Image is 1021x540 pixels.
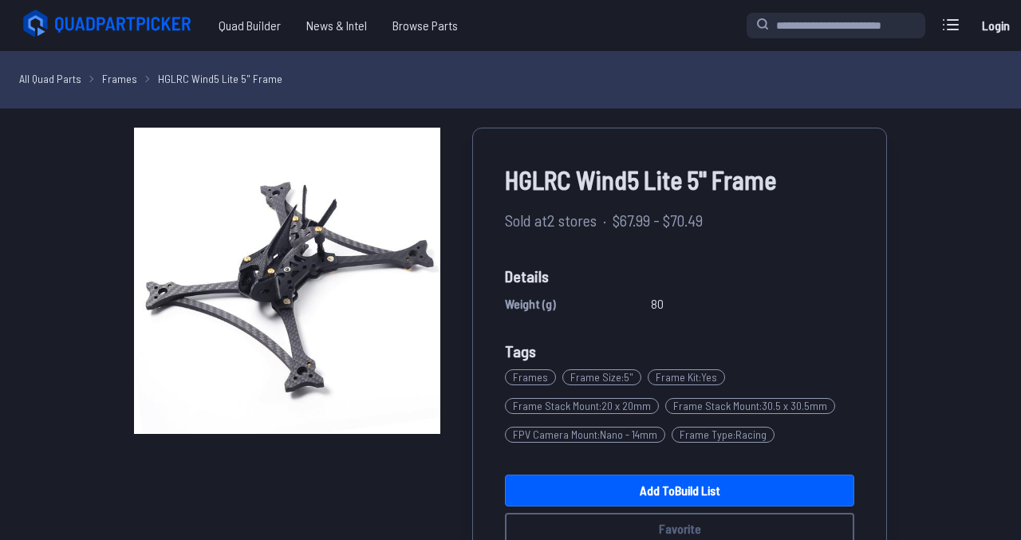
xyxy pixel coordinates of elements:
span: Details [505,264,854,288]
a: News & Intel [294,10,380,41]
span: Frame Size : 5" [562,369,641,385]
span: HGLRC Wind5 Lite 5" Frame [505,160,854,199]
img: image [134,128,440,434]
span: Tags [505,341,536,361]
a: Login [976,10,1015,41]
a: Frame Stack Mount:30.5 x 30.5mm [665,392,842,420]
span: Frame Stack Mount : 20 x 20mm [505,398,659,414]
a: Frame Type:Racing [672,420,781,449]
span: Weight (g) [505,294,556,313]
span: Frames [505,369,556,385]
span: Frame Stack Mount : 30.5 x 30.5mm [665,398,835,414]
span: $67.99 - $70.49 [613,208,703,232]
span: Frame Kit : Yes [648,369,725,385]
a: Browse Parts [380,10,471,41]
a: Add toBuild List [505,475,854,506]
span: 80 [651,294,664,313]
a: HGLRC Wind5 Lite 5" Frame [158,70,282,87]
a: Frames [505,363,562,392]
span: · [603,208,606,232]
span: FPV Camera Mount : Nano - 14mm [505,427,665,443]
a: Frame Size:5" [562,363,648,392]
a: Frames [102,70,137,87]
a: Frame Kit:Yes [648,363,731,392]
a: Quad Builder [206,10,294,41]
span: Sold at 2 stores [505,208,597,232]
a: Frame Stack Mount:20 x 20mm [505,392,665,420]
a: FPV Camera Mount:Nano - 14mm [505,420,672,449]
span: Frame Type : Racing [672,427,775,443]
a: All Quad Parts [19,70,81,87]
